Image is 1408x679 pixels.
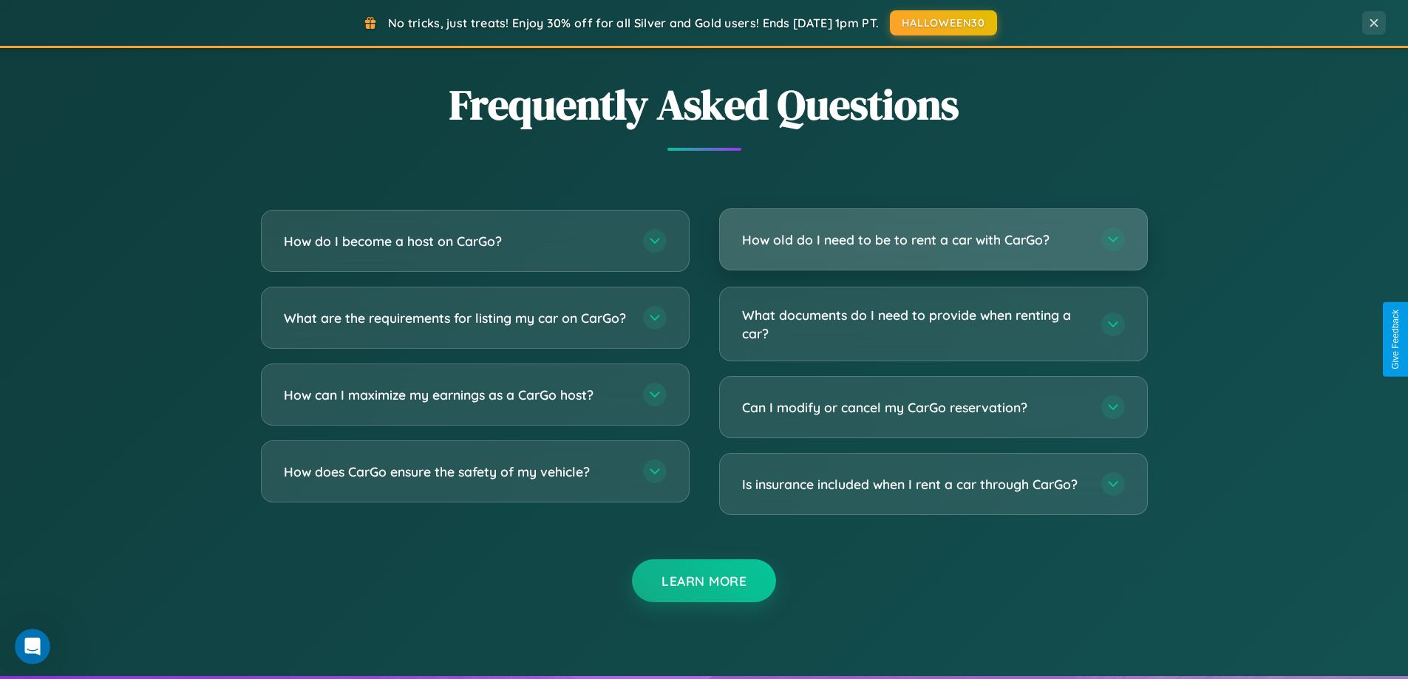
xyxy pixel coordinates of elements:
[742,475,1086,494] h3: Is insurance included when I rent a car through CarGo?
[742,306,1086,342] h3: What documents do I need to provide when renting a car?
[890,10,997,35] button: HALLOWEEN30
[261,76,1148,133] h2: Frequently Asked Questions
[1390,310,1401,369] div: Give Feedback
[284,232,628,250] h3: How do I become a host on CarGo?
[284,463,628,481] h3: How does CarGo ensure the safety of my vehicle?
[284,309,628,327] h3: What are the requirements for listing my car on CarGo?
[388,16,879,30] span: No tricks, just treats! Enjoy 30% off for all Silver and Gold users! Ends [DATE] 1pm PT.
[284,386,628,404] h3: How can I maximize my earnings as a CarGo host?
[742,231,1086,249] h3: How old do I need to be to rent a car with CarGo?
[632,559,776,602] button: Learn More
[15,629,50,664] iframe: Intercom live chat
[742,398,1086,417] h3: Can I modify or cancel my CarGo reservation?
